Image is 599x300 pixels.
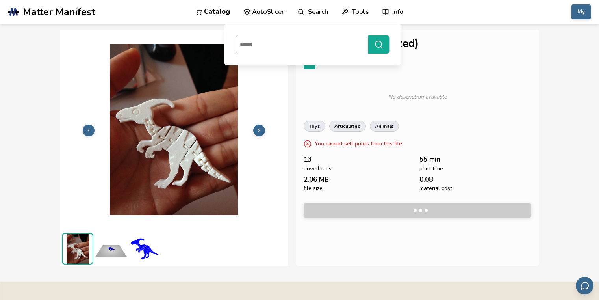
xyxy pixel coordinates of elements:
[419,176,433,183] span: 0.08
[419,156,440,163] span: 55 min
[304,37,531,50] h1: Dinosaur (Articulated)
[571,4,591,19] button: My
[23,6,95,17] span: Matter Manifest
[304,121,325,132] a: toys
[304,166,332,172] span: downloads
[304,156,312,163] span: 13
[304,185,323,192] span: file size
[329,121,366,132] a: articulated
[419,166,443,172] span: print time
[370,121,399,132] a: animals
[576,277,593,294] button: Send feedback via email
[419,185,452,192] span: material cost
[315,140,402,148] p: You cannot sell prints from this file
[304,176,329,183] span: 2.06 MB
[308,85,527,109] div: No description available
